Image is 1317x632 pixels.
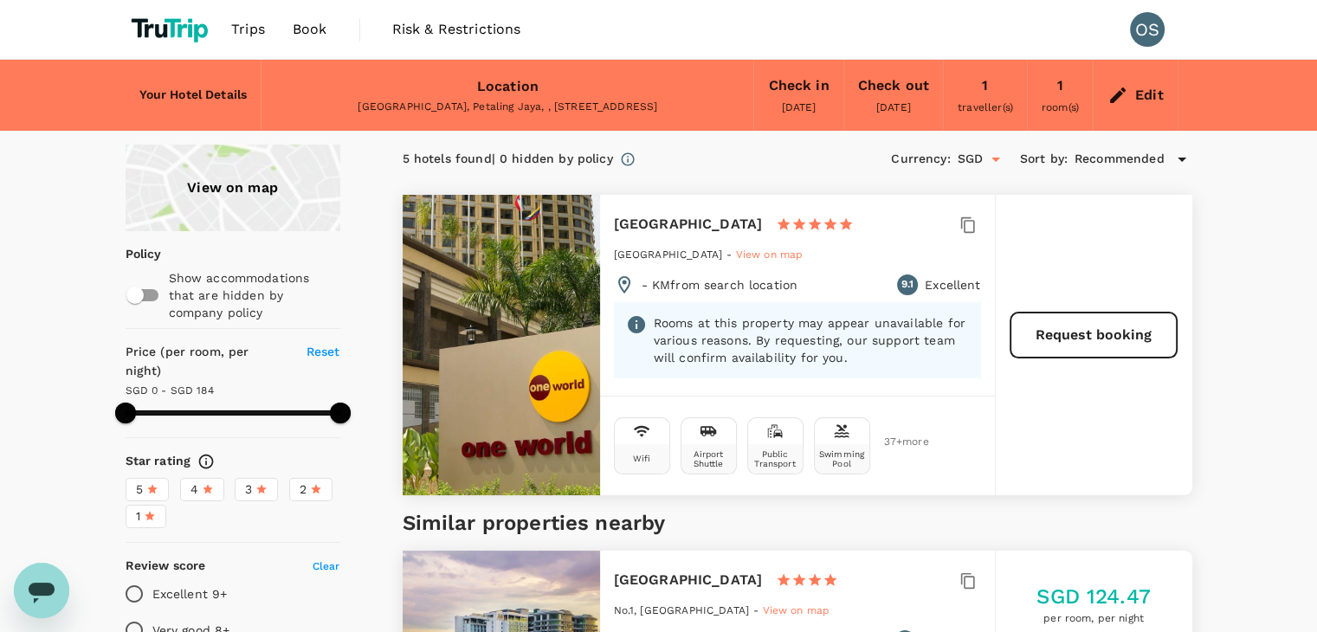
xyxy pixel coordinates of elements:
[1057,74,1063,98] div: 1
[293,19,327,40] span: Book
[752,449,799,468] div: Public Transport
[126,343,287,381] h6: Price (per room, per night)
[984,147,1008,171] button: Open
[685,449,733,468] div: Airport Shuttle
[126,557,206,576] h6: Review score
[736,247,804,261] a: View on map
[392,19,521,40] span: Risk & Restrictions
[169,269,339,321] p: Show accommodations that are hidden by company policy
[654,314,969,366] p: Rooms at this property may appear unavailable for various reasons. By requesting, our support tea...
[139,86,248,105] h6: Your Hotel Details
[726,248,735,261] span: -
[245,480,252,499] span: 3
[307,345,340,358] span: Reset
[231,19,265,40] span: Trips
[614,248,723,261] span: [GEOGRAPHIC_DATA]
[300,480,307,499] span: 2
[313,560,340,572] span: Clear
[197,453,215,470] svg: Star ratings are awarded to properties to represent the quality of services, facilities, and amen...
[403,509,1192,537] h5: Similar properties nearby
[958,101,1013,113] span: traveller(s)
[1010,312,1178,358] button: Request booking
[1135,83,1164,107] div: Edit
[768,74,829,98] div: Check in
[1075,150,1165,169] span: Recommended
[901,276,914,293] span: 9.1
[1130,12,1165,47] div: OS
[1042,101,1079,113] span: room(s)
[126,145,340,231] a: View on map
[126,245,137,262] p: Policy
[14,563,69,618] iframe: Button to launch messaging window
[126,10,218,48] img: TruTrip logo
[858,74,929,98] div: Check out
[982,74,988,98] div: 1
[477,74,539,99] div: Location
[1020,150,1068,169] h6: Sort by :
[126,452,191,471] h6: Star rating
[614,212,763,236] h6: [GEOGRAPHIC_DATA]
[762,603,830,616] a: View on map
[275,99,739,116] div: [GEOGRAPHIC_DATA], Petaling Jaya, , [STREET_ADDRESS]
[753,604,762,616] span: -
[642,276,798,293] p: - KM from search location
[884,436,910,448] span: 37 + more
[1036,610,1151,628] span: per room, per night
[736,248,804,261] span: View on map
[136,507,140,526] span: 1
[1036,583,1151,610] h5: SGD 124.47
[876,101,911,113] span: [DATE]
[762,604,830,616] span: View on map
[152,585,228,603] p: Excellent 9+
[403,150,613,169] div: 5 hotels found | 0 hidden by policy
[126,384,214,397] span: SGD 0 - SGD 184
[891,150,950,169] h6: Currency :
[614,604,749,616] span: No.1, [GEOGRAPHIC_DATA]
[818,449,866,468] div: Swimming Pool
[925,276,980,293] p: Excellent
[190,480,198,499] span: 4
[782,101,817,113] span: [DATE]
[633,454,651,463] div: Wifi
[136,480,143,499] span: 5
[614,568,763,592] h6: [GEOGRAPHIC_DATA]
